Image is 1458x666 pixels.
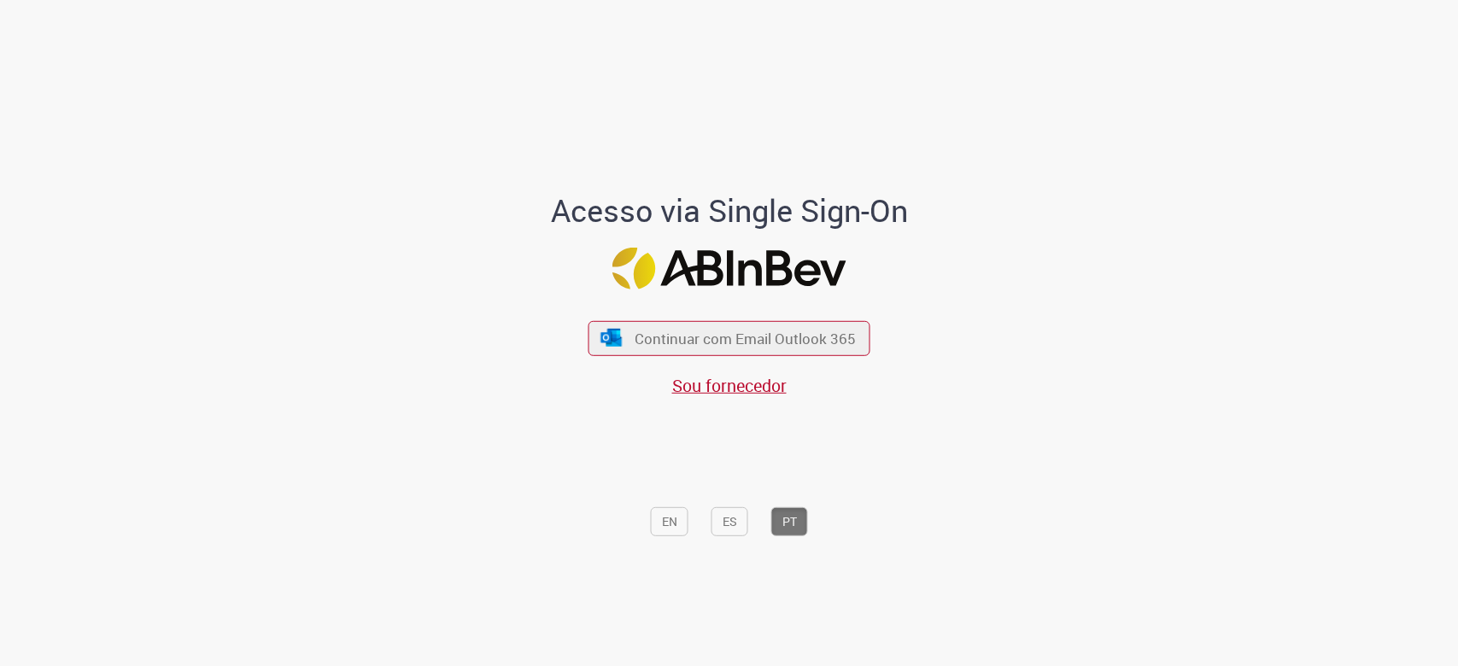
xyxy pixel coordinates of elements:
a: Sou fornecedor [672,374,787,397]
button: EN [651,507,688,536]
button: ícone Azure/Microsoft 360 Continuar com Email Outlook 365 [588,321,870,356]
span: Continuar com Email Outlook 365 [635,329,856,348]
button: PT [771,507,808,536]
img: Logo ABInBev [612,248,846,289]
button: ES [711,507,748,536]
h1: Acesso via Single Sign-On [492,193,966,227]
img: ícone Azure/Microsoft 360 [599,329,623,347]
